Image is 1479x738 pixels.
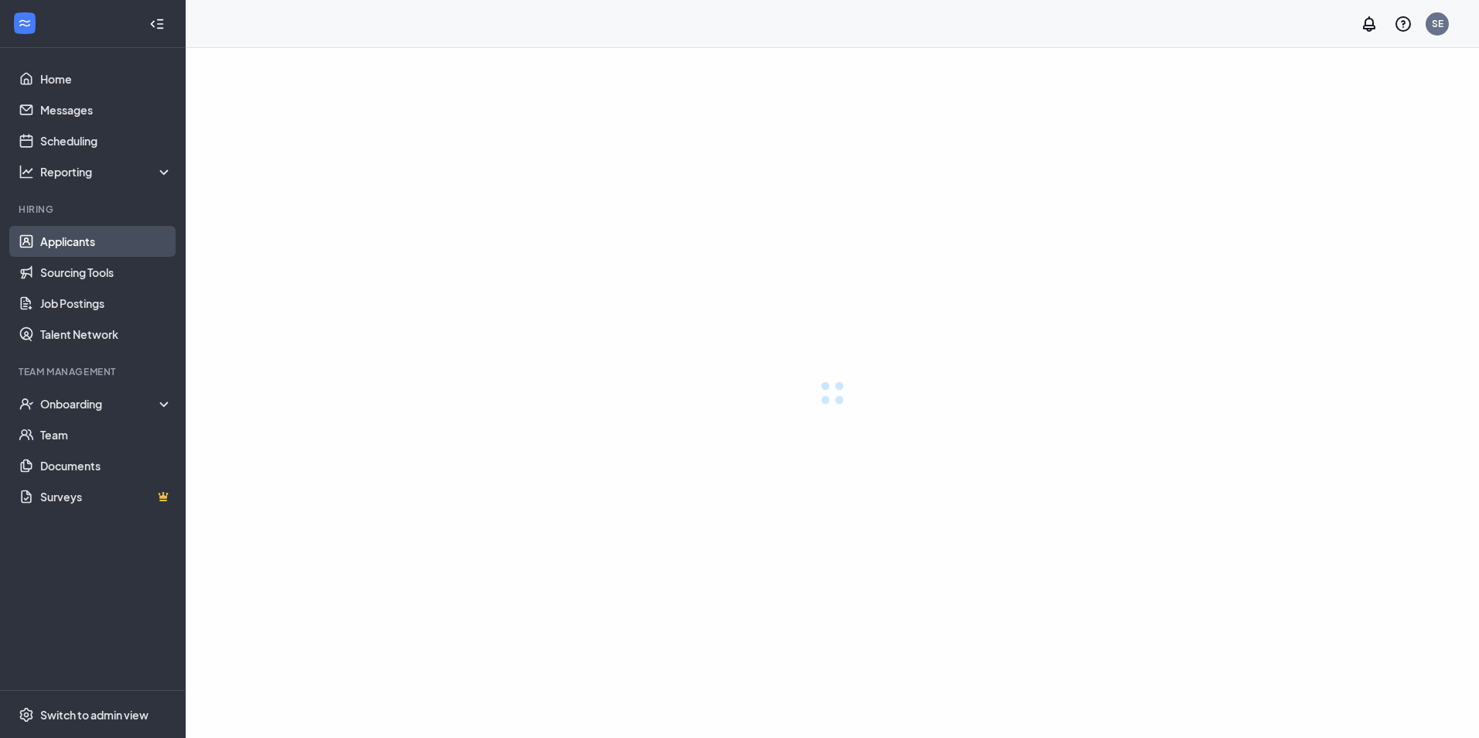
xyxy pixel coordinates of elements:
a: SurveysCrown [40,481,172,512]
svg: QuestionInfo [1394,15,1412,33]
a: Team [40,419,172,450]
a: Sourcing Tools [40,257,172,288]
svg: Settings [19,707,34,723]
div: Hiring [19,203,169,216]
svg: UserCheck [19,396,34,412]
svg: Notifications [1360,15,1378,33]
a: Documents [40,450,172,481]
a: Messages [40,94,172,125]
div: Reporting [40,164,173,179]
div: Onboarding [40,396,173,412]
div: Switch to admin view [40,707,149,723]
a: Scheduling [40,125,172,156]
a: Home [40,63,172,94]
a: Talent Network [40,319,172,350]
svg: Analysis [19,164,34,179]
div: SE [1432,17,1443,30]
svg: Collapse [149,16,165,32]
svg: WorkstreamLogo [17,15,32,31]
a: Applicants [40,226,172,257]
a: Job Postings [40,288,172,319]
div: Team Management [19,365,169,378]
